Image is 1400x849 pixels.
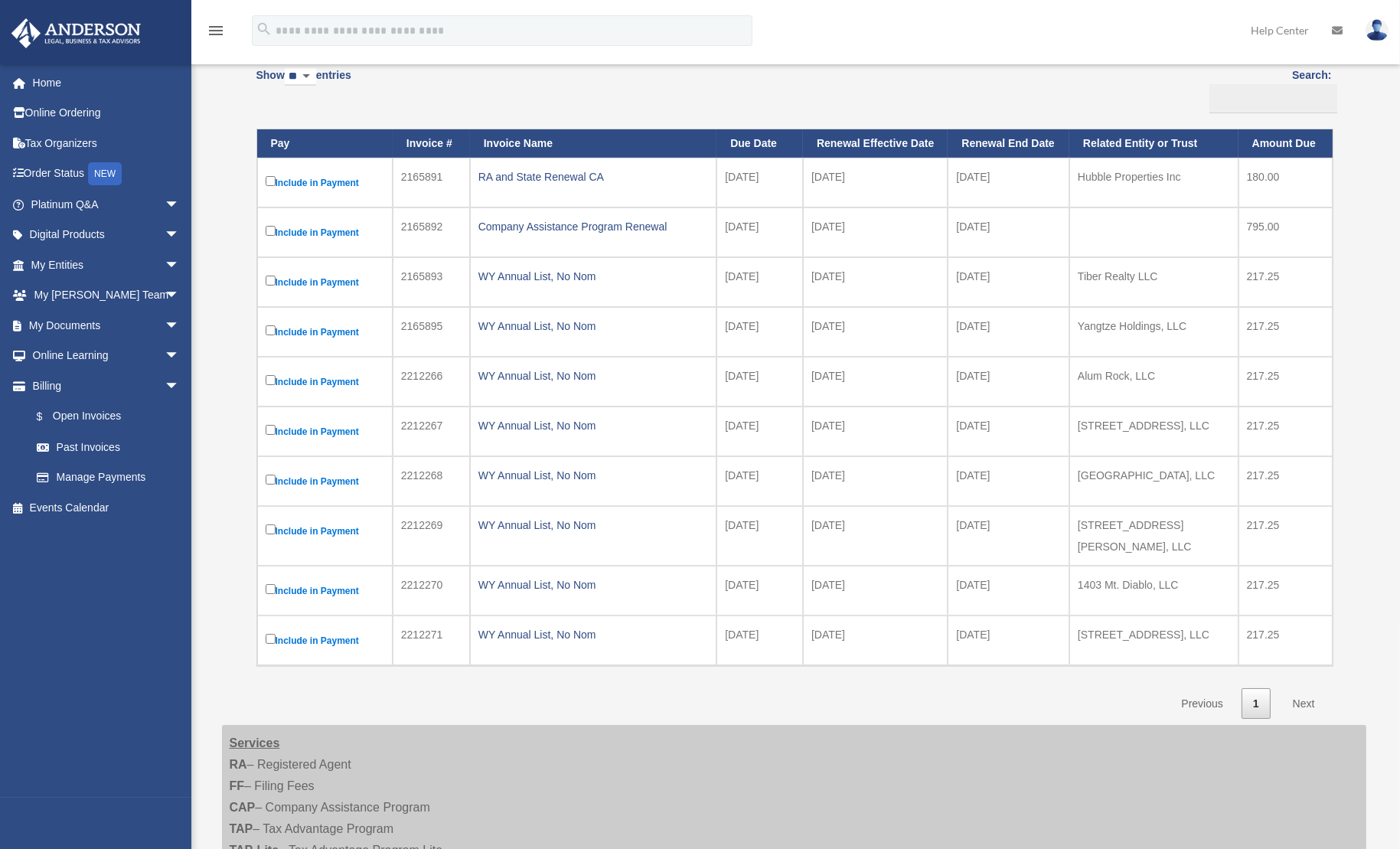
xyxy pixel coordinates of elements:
td: [DATE] [716,456,803,506]
label: Include in Payment [266,472,384,491]
input: Include in Payment [266,425,276,435]
td: 217.25 [1238,357,1333,407]
td: [DATE] [803,407,948,456]
label: Include in Payment [266,631,384,650]
a: Events Calendar [11,492,203,523]
td: [STREET_ADDRESS], LLC [1069,616,1238,665]
i: menu [207,21,225,40]
a: Next [1281,688,1327,720]
td: 2165895 [393,307,470,357]
td: 1403 Mt. Diablo, LLC [1069,566,1238,616]
input: Include in Payment [266,325,276,335]
a: Billingarrow_drop_down [11,371,195,401]
td: [DATE] [803,357,948,407]
a: $Open Invoices [21,401,188,433]
strong: CAP [230,801,256,814]
td: [DATE] [803,506,948,566]
div: WY Annual List, No Nom [478,514,709,536]
td: 217.25 [1238,506,1333,566]
td: 2212268 [393,456,470,506]
label: Include in Payment [266,581,384,600]
td: [DATE] [948,307,1069,357]
strong: TAP [230,822,253,835]
a: menu [207,27,225,40]
td: 217.25 [1238,257,1333,307]
td: Tiber Realty LLC [1069,257,1238,307]
td: [DATE] [948,407,1069,456]
td: [DATE] [803,158,948,207]
input: Search: [1209,84,1337,113]
td: Yangtze Holdings, LLC [1069,307,1238,357]
input: Include in Payment [266,375,276,385]
img: User Pic [1366,19,1389,41]
div: Company Assistance Program Renewal [478,216,709,237]
a: My Entitiesarrow_drop_down [11,250,203,280]
span: arrow_drop_down [165,220,195,251]
td: [DATE] [716,207,803,257]
td: [DATE] [948,506,1069,566]
label: Include in Payment [266,273,384,292]
input: Include in Payment [266,276,276,286]
strong: FF [230,779,245,792]
a: Tax Organizers [11,128,203,158]
td: [DATE] [948,616,1069,665]
td: [DATE] [948,207,1069,257]
label: Include in Payment [266,322,384,341]
td: [STREET_ADDRESS][PERSON_NAME], LLC [1069,506,1238,566]
td: Hubble Properties Inc [1069,158,1238,207]
td: [DATE] [803,566,948,616]
td: [DATE] [716,407,803,456]
span: $ [45,407,53,426]
i: search [256,21,272,38]
th: Invoice Name: activate to sort column ascending [470,129,717,158]
td: [DATE] [716,357,803,407]
td: [DATE] [948,158,1069,207]
td: [DATE] [716,307,803,357]
span: arrow_drop_down [165,371,195,402]
td: [DATE] [948,357,1069,407]
th: Related Entity or Trust: activate to sort column ascending [1069,129,1238,158]
td: [DATE] [716,158,803,207]
div: WY Annual List, No Nom [478,624,709,645]
a: Online Ordering [11,98,203,129]
th: Renewal Effective Date: activate to sort column ascending [803,129,948,158]
label: Include in Payment [266,422,384,441]
th: Pay: activate to sort column descending [257,129,393,158]
td: 2212266 [393,357,470,407]
td: [DATE] [948,566,1069,616]
td: 2212267 [393,407,470,456]
td: 2165893 [393,257,470,307]
td: [DATE] [803,257,948,307]
label: Include in Payment [266,173,384,192]
td: 180.00 [1238,158,1333,207]
td: [DATE] [803,207,948,257]
input: Include in Payment [266,475,276,485]
td: 217.25 [1238,307,1333,357]
a: Digital Productsarrow_drop_down [11,220,203,250]
span: arrow_drop_down [165,189,195,220]
label: Include in Payment [266,372,384,391]
a: Platinum Q&Aarrow_drop_down [11,189,203,220]
span: arrow_drop_down [165,280,195,312]
div: WY Annual List, No Nom [478,574,709,596]
label: Include in Payment [266,223,384,242]
th: Renewal End Date: activate to sort column ascending [948,129,1069,158]
a: My Documentsarrow_drop_down [11,310,203,341]
input: Include in Payment [266,176,276,186]
td: 217.25 [1238,566,1333,616]
div: WY Annual List, No Nom [478,365,709,387]
td: 2165892 [393,207,470,257]
td: 217.25 [1238,616,1333,665]
div: WY Annual List, No Nom [478,465,709,486]
td: 2165891 [393,158,470,207]
input: Include in Payment [266,524,276,534]
select: Showentries [285,68,316,86]
td: 2212269 [393,506,470,566]
td: [STREET_ADDRESS], LLC [1069,407,1238,456]
label: Show entries [256,66,351,101]
a: Previous [1170,688,1234,720]
td: [DATE] [948,456,1069,506]
img: Anderson Advisors Platinum Portal [7,18,145,48]
th: Invoice #: activate to sort column ascending [393,129,470,158]
div: WY Annual List, No Nom [478,415,709,436]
